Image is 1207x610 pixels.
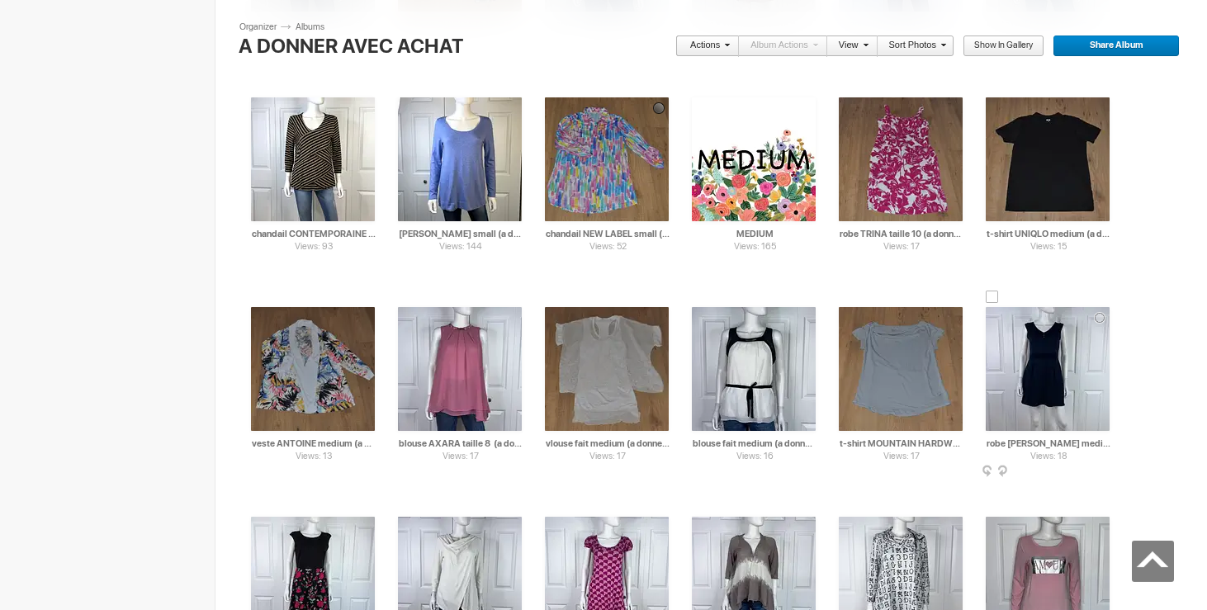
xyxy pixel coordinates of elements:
[398,97,522,221] img: 9BE8A732-D0C5-4A9C-9A59-66B6B54297EA_1_201_a.webp
[545,436,670,451] input: vlouse fait medium (a donner avec achat de 5$)
[251,226,376,241] input: chandail CONTEMPORAINE small (a donner avec achat de 5$)
[839,307,963,431] img: DSC_0007.webp
[398,307,522,431] img: IMG_3677.webp
[839,226,964,241] input: robe TRINA taille 10 (a donner avec achat de 5$)
[692,307,816,431] img: IMG_3881.webp
[986,450,1111,464] span: Views: 18
[1053,35,1168,57] span: Share Album
[839,240,964,254] span: Views: 17
[398,226,523,241] input: chandail REITMANS small (a donner avec achat de 5$)
[878,35,946,57] a: Sort Photos
[839,436,964,451] input: t-shirt MOUNTAIN HARDWEAR medium (a donner avec achat de 5$)
[692,226,817,241] input: MEDIUM
[398,436,523,451] input: blouse AXARA taille 8 (a donner avec achat de 10$)
[398,240,523,254] span: Views: 144
[839,450,964,464] span: Views: 17
[675,35,730,57] a: Actions
[251,307,375,431] img: DSC_0078.webp
[251,436,376,451] input: veste ANTOINE medium (a donner avec achat de 5$)
[398,450,523,464] span: Views: 17
[291,21,341,34] a: Albums
[827,35,869,57] a: View
[692,450,817,464] span: Views: 16
[545,240,670,254] span: Views: 52
[739,35,818,57] a: Album Actions
[545,307,669,431] img: DSC_0098.webp
[839,97,963,221] img: DSC_0076.webp
[986,307,1110,431] img: IMG_3976.webp
[545,226,670,241] input: chandail NEW LABEL small (a donner avec achat de 5$)
[692,97,816,221] img: 03A26DE1-5AFF-45E5-951D-477BB3526022_1_201_a.webp
[251,240,376,254] span: Views: 93
[986,226,1111,241] input: t-shirt UNIQLO medium (a donner avec achat de 5$)
[545,450,670,464] span: Views: 17
[963,35,1044,57] a: Show in Gallery
[251,450,376,464] span: Views: 13
[986,240,1111,254] span: Views: 15
[963,35,1033,57] span: Show in Gallery
[545,97,669,221] img: DSC_0162.webp
[986,436,1111,451] input: robe CHERRY BOBIN medium (a donner avec achat de 5$)
[251,97,375,221] img: 7E57F081-A615-48EC-9FF2-9B1072A37E14_1_201_a.webp
[986,97,1110,221] img: DSC_0080.webp
[692,436,817,451] input: blouse fait medium (a donner avec achat de 10$)
[692,240,817,254] span: Views: 165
